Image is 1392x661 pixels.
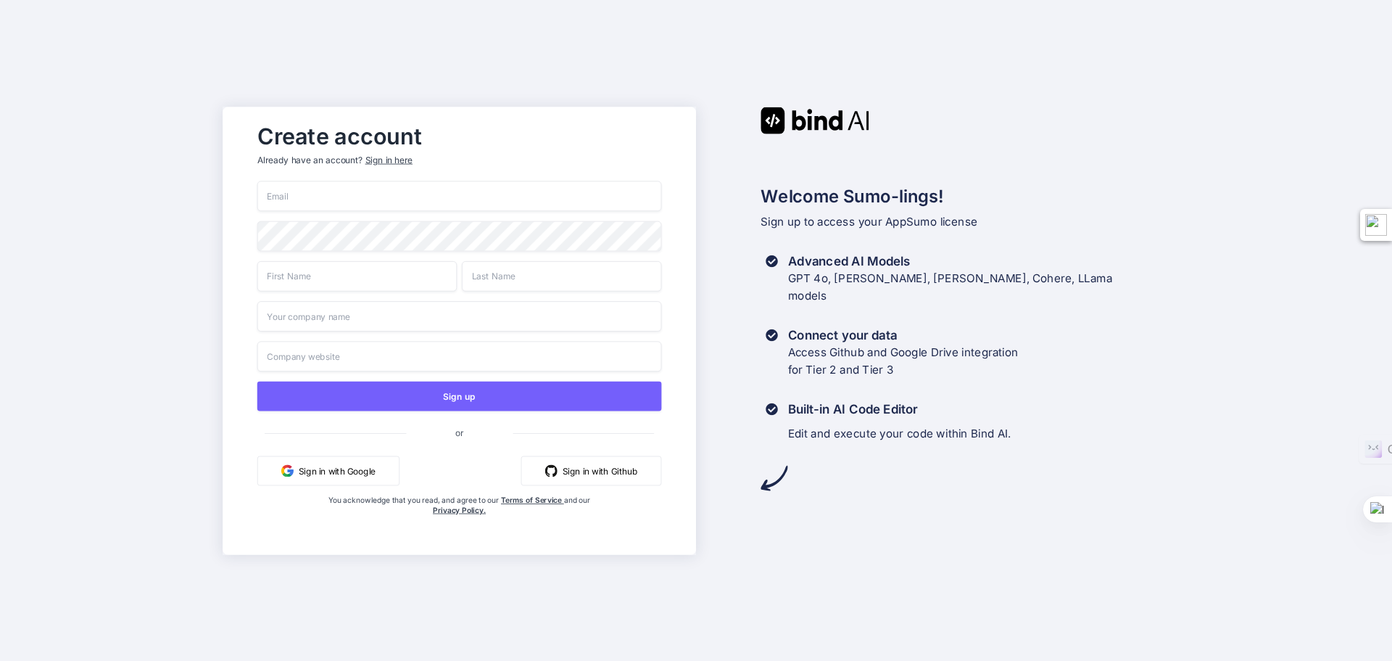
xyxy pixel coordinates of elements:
div: Sign in here [365,154,413,166]
p: Already have an account? [257,154,662,166]
input: Last Name [462,260,661,291]
button: Sign in with Github [521,456,662,485]
input: Your company name [257,301,662,332]
p: Access Github and Google Drive integration for Tier 2 and Tier 3 [788,343,1019,378]
h3: Built-in AI Code Editor [788,401,1011,418]
button: Sign in with Google [257,456,399,485]
button: Sign up [257,381,662,411]
h2: Welcome Sumo-lings! [761,183,1169,209]
p: Sign up to access your AppSumo license [761,213,1169,230]
a: Terms of Service [501,495,564,504]
p: Edit and execute your code within Bind AI. [788,425,1011,443]
input: Email [257,181,662,211]
img: github [545,464,558,477]
div: You acknowledge that you read, and agree to our and our [325,495,594,544]
input: Company website [257,341,662,371]
a: Privacy Policy. [433,505,486,514]
input: First Name [257,260,457,291]
img: arrow [761,464,787,491]
h2: Create account [257,126,662,146]
img: google [281,464,294,477]
img: Bind AI logo [761,107,869,134]
h3: Advanced AI Models [788,253,1113,270]
h3: Connect your data [788,327,1019,344]
span: or [406,416,513,447]
p: GPT 4o, [PERSON_NAME], [PERSON_NAME], Cohere, LLama models [788,269,1113,304]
